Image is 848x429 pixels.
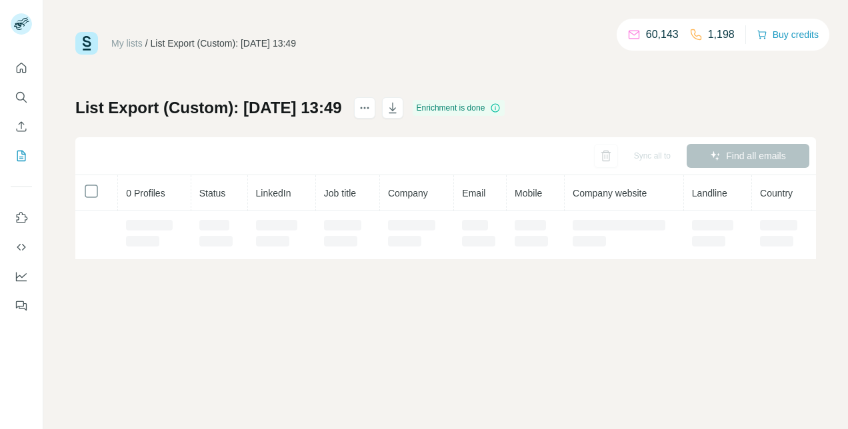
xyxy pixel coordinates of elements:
[126,188,165,199] span: 0 Profiles
[75,97,342,119] h1: List Export (Custom): [DATE] 13:49
[11,206,32,230] button: Use Surfe on LinkedIn
[515,188,542,199] span: Mobile
[11,115,32,139] button: Enrich CSV
[11,235,32,259] button: Use Surfe API
[354,97,375,119] button: actions
[462,188,485,199] span: Email
[692,188,727,199] span: Landline
[199,188,226,199] span: Status
[11,294,32,318] button: Feedback
[324,188,356,199] span: Job title
[151,37,296,50] div: List Export (Custom): [DATE] 13:49
[75,32,98,55] img: Surfe Logo
[388,188,428,199] span: Company
[256,188,291,199] span: LinkedIn
[11,144,32,168] button: My lists
[646,27,679,43] p: 60,143
[145,37,148,50] li: /
[757,25,819,44] button: Buy credits
[11,56,32,80] button: Quick start
[11,85,32,109] button: Search
[708,27,735,43] p: 1,198
[111,38,143,49] a: My lists
[760,188,793,199] span: Country
[11,264,32,288] button: Dashboard
[413,100,505,116] div: Enrichment is done
[573,188,647,199] span: Company website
